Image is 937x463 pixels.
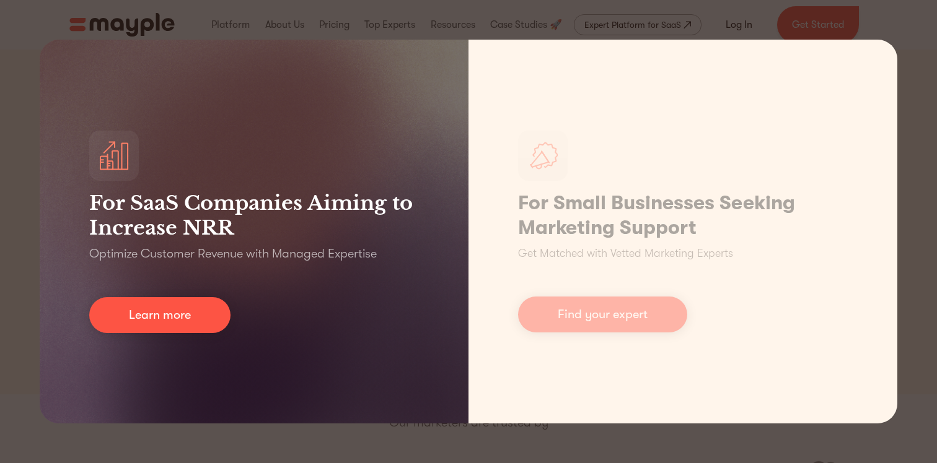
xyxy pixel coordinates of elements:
a: Learn more [89,297,231,333]
p: Get Matched with Vetted Marketing Experts [518,245,733,262]
p: Optimize Customer Revenue with Managed Expertise [89,245,377,262]
a: Find your expert [518,296,687,332]
h1: For Small Businesses Seeking Marketing Support [518,191,848,240]
h3: For SaaS Companies Aiming to Increase NRR [89,191,419,240]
